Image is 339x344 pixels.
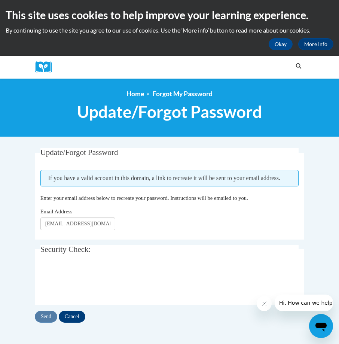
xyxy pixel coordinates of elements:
[40,170,299,186] span: If you have a valid account in this domain, a link to recreate it will be sent to your email addr...
[269,38,293,50] button: Okay
[35,61,57,73] img: Logo brand
[40,195,248,201] span: Enter your email address below to recreate your password. Instructions will be emailed to you.
[40,267,154,296] iframe: reCAPTCHA
[40,245,91,254] span: Security Check:
[293,62,304,71] button: Search
[257,296,272,311] iframe: Close message
[298,38,333,50] a: More Info
[4,5,61,11] span: Hi. How can we help?
[275,295,333,311] iframe: Message from company
[35,61,57,73] a: Cox Campus
[153,90,213,98] span: Forgot My Password
[59,311,85,323] input: Cancel
[309,314,333,338] iframe: Button to launch messaging window
[40,217,115,230] input: Email
[126,90,144,98] a: Home
[6,7,333,22] h2: This site uses cookies to help improve your learning experience.
[40,208,73,214] span: Email Address
[6,26,333,34] p: By continuing to use the site you agree to our use of cookies. Use the ‘More info’ button to read...
[77,102,262,122] span: Update/Forgot Password
[40,148,118,157] span: Update/Forgot Password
